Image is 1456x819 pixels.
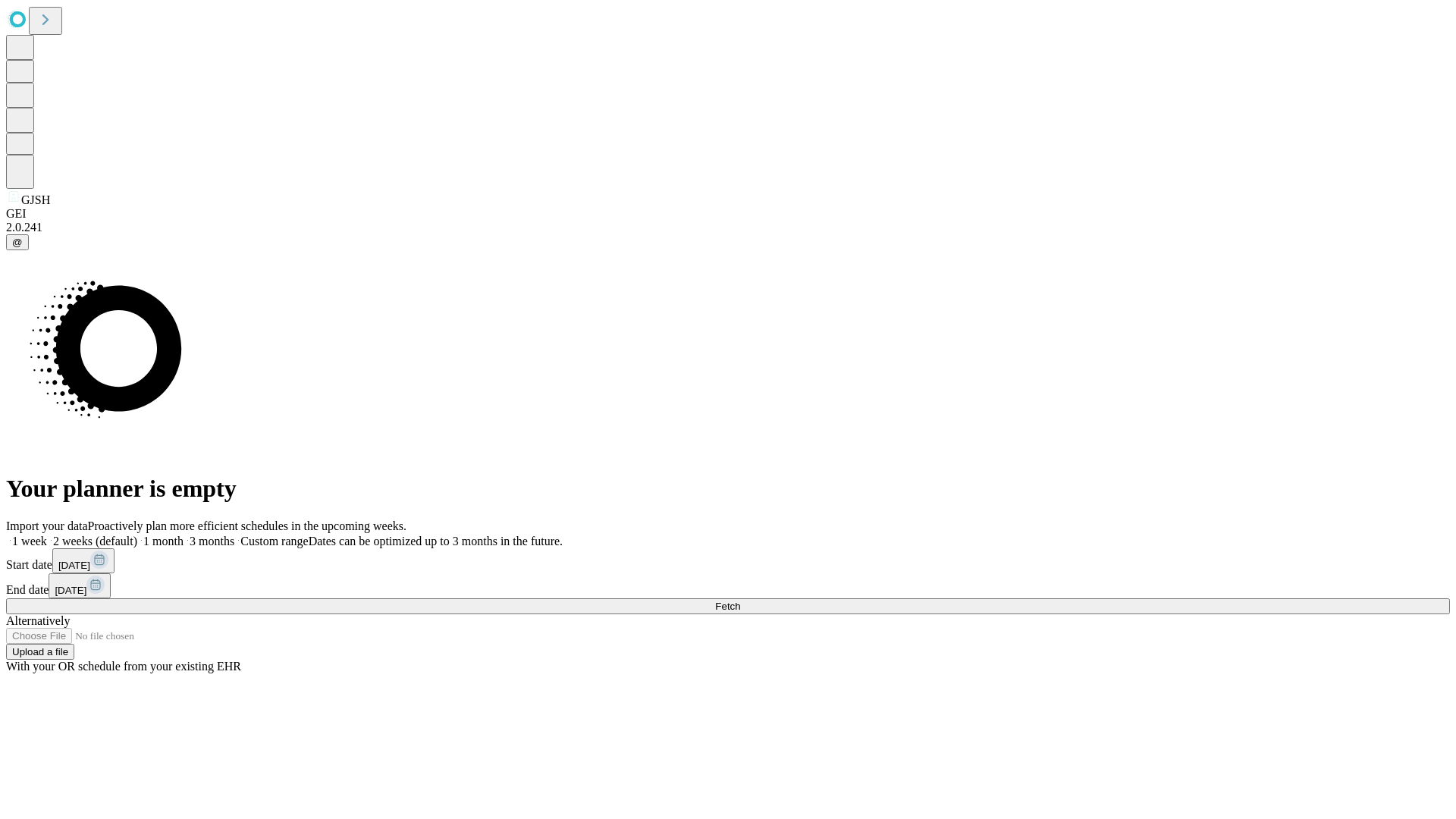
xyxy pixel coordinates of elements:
span: With your OR schedule from your existing EHR [6,660,241,673]
button: Upload a file [6,644,74,660]
span: 3 months [190,535,234,548]
div: Start date [6,548,1450,573]
button: [DATE] [49,573,111,598]
span: [DATE] [55,585,86,596]
span: 1 month [143,535,184,548]
span: 2 weeks (default) [53,535,137,548]
span: 1 week [12,535,47,548]
button: @ [6,234,29,250]
button: Fetch [6,598,1450,614]
span: Fetch [715,601,740,612]
button: [DATE] [52,548,115,573]
span: Proactively plan more efficient schedules in the upcoming weeks. [88,519,406,532]
span: [DATE] [58,560,90,571]
span: Custom range [240,535,308,548]
div: 2.0.241 [6,221,1450,234]
h1: Your planner is empty [6,475,1450,503]
span: Import your data [6,519,88,532]
div: GEI [6,207,1450,221]
span: Dates can be optimized up to 3 months in the future. [309,535,563,548]
div: End date [6,573,1450,598]
span: GJSH [21,193,50,206]
span: @ [12,237,23,248]
span: Alternatively [6,614,70,627]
